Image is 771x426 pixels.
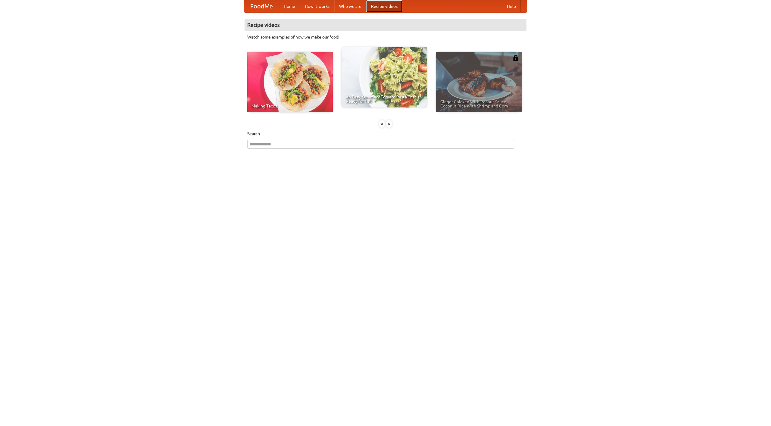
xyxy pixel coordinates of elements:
h4: Recipe videos [244,19,527,31]
a: FoodMe [244,0,279,12]
a: How it works [300,0,334,12]
p: Watch some examples of how we make our food! [247,34,524,40]
a: An Easy, Summery Tomato Pasta That's Ready for Fall [342,47,427,107]
span: An Easy, Summery Tomato Pasta That's Ready for Fall [346,95,423,103]
a: Who we are [334,0,366,12]
h5: Search [247,131,524,137]
img: 483408.png [513,55,519,61]
span: Making Tacos [251,104,329,108]
a: Help [502,0,521,12]
div: « [379,120,385,128]
a: Home [279,0,300,12]
a: Making Tacos [247,52,333,112]
div: » [386,120,392,128]
a: Recipe videos [366,0,402,12]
